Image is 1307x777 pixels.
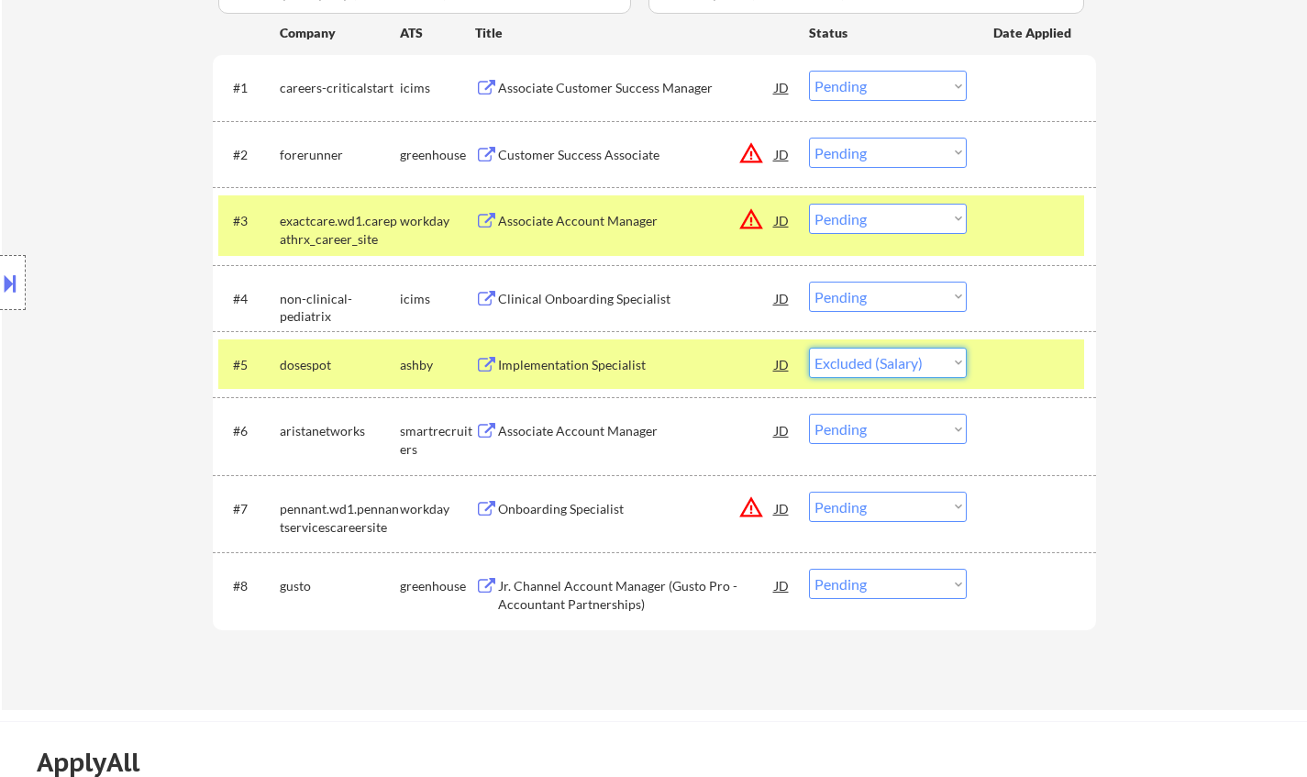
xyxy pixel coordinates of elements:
[773,138,792,171] div: JD
[280,212,400,248] div: exactcare.wd1.carepathrx_career_site
[498,500,775,518] div: Onboarding Specialist
[400,290,475,308] div: icims
[400,356,475,374] div: ashby
[400,146,475,164] div: greenhouse
[498,422,775,440] div: Associate Account Manager
[400,79,475,97] div: icims
[773,414,792,447] div: JD
[993,24,1074,42] div: Date Applied
[400,422,475,458] div: smartrecruiters
[400,577,475,595] div: greenhouse
[233,500,265,518] div: #7
[280,577,400,595] div: gusto
[400,212,475,230] div: workday
[498,356,775,374] div: Implementation Specialist
[280,422,400,440] div: aristanetworks
[738,140,764,166] button: warning_amber
[773,569,792,602] div: JD
[233,79,265,97] div: #1
[280,500,400,536] div: pennant.wd1.pennantservicescareersite
[475,24,792,42] div: Title
[280,79,400,97] div: careers-criticalstart
[280,146,400,164] div: forerunner
[773,348,792,381] div: JD
[498,290,775,308] div: Clinical Onboarding Specialist
[773,204,792,237] div: JD
[280,290,400,326] div: non-clinical-pediatrix
[738,494,764,520] button: warning_amber
[809,16,967,49] div: Status
[498,212,775,230] div: Associate Account Manager
[400,24,475,42] div: ATS
[498,79,775,97] div: Associate Customer Success Manager
[773,71,792,104] div: JD
[233,577,265,595] div: #8
[773,492,792,525] div: JD
[498,146,775,164] div: Customer Success Associate
[400,500,475,518] div: workday
[498,577,775,613] div: Jr. Channel Account Manager (Gusto Pro - Accountant Partnerships)
[773,282,792,315] div: JD
[738,206,764,232] button: warning_amber
[280,24,400,42] div: Company
[280,356,400,374] div: dosespot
